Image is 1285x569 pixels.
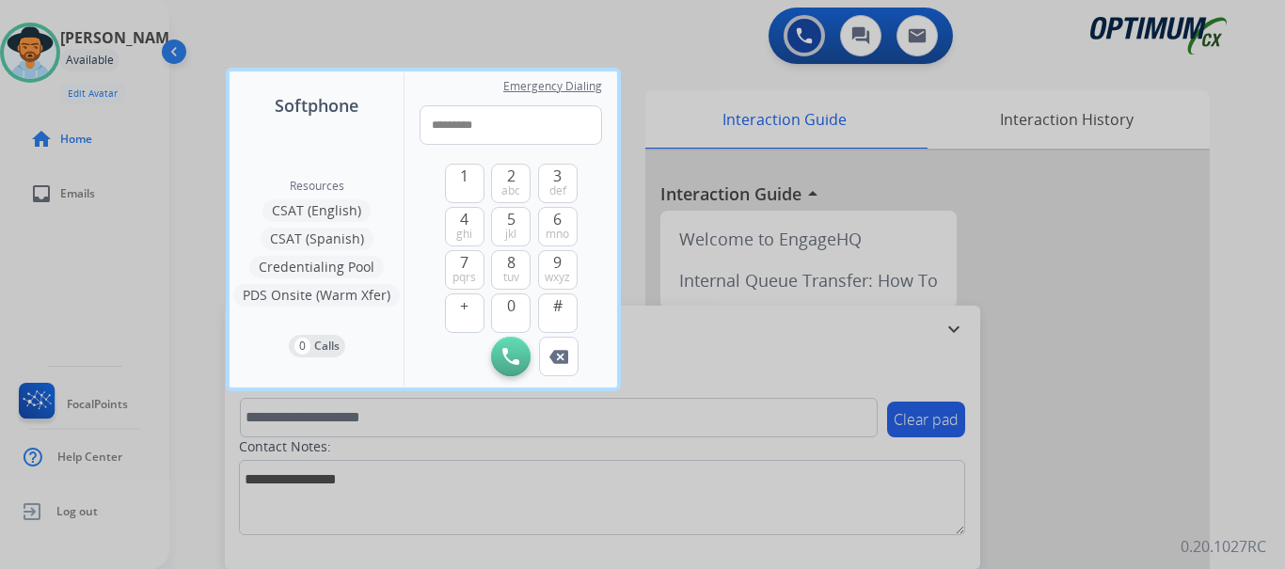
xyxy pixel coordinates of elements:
button: + [445,293,484,333]
span: 3 [553,165,562,187]
span: 4 [460,208,468,230]
span: tuv [503,270,519,285]
span: 8 [507,251,516,274]
span: ghi [456,227,472,242]
span: Softphone [275,92,358,119]
button: 0Calls [289,335,345,357]
button: 7pqrs [445,250,484,290]
span: 5 [507,208,516,230]
span: 7 [460,251,468,274]
span: 0 [507,294,516,317]
p: 0 [294,338,310,355]
span: # [553,294,563,317]
button: PDS Onsite (Warm Xfer) [233,284,400,307]
span: def [549,183,566,198]
span: wxyz [545,270,570,285]
button: 0 [491,293,531,333]
button: Credentialing Pool [249,256,384,278]
button: CSAT (English) [262,199,371,222]
img: call-button [502,348,519,365]
span: mno [546,227,569,242]
button: 6mno [538,207,578,246]
span: abc [501,183,520,198]
span: jkl [505,227,516,242]
span: 9 [553,251,562,274]
button: 4ghi [445,207,484,246]
button: 3def [538,164,578,203]
span: Resources [290,179,344,194]
button: 8tuv [491,250,531,290]
button: 9wxyz [538,250,578,290]
button: CSAT (Spanish) [261,228,373,250]
span: pqrs [452,270,476,285]
span: 6 [553,208,562,230]
span: + [460,294,468,317]
p: Calls [314,338,340,355]
span: Emergency Dialing [503,79,602,94]
span: 1 [460,165,468,187]
p: 0.20.1027RC [1181,535,1266,558]
button: 1 [445,164,484,203]
img: call-button [549,350,568,364]
button: 5jkl [491,207,531,246]
button: 2abc [491,164,531,203]
button: # [538,293,578,333]
span: 2 [507,165,516,187]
